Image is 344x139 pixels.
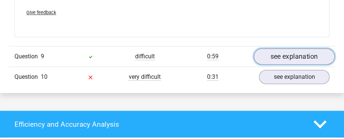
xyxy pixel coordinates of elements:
[41,53,44,60] span: 9
[14,52,41,61] span: Question
[14,120,302,129] h4: Efficiency and Accuracy Analysis
[254,49,335,65] a: see explanation
[14,72,41,81] span: Question
[135,53,155,60] span: difficult
[207,53,219,60] span: 0:59
[41,73,47,80] span: 10
[259,70,330,84] a: see explanation
[207,73,219,81] span: 0:31
[26,10,56,15] span: Give feedback
[129,73,161,81] span: very difficult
